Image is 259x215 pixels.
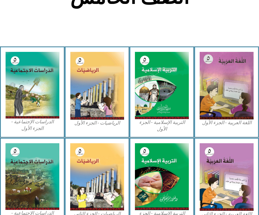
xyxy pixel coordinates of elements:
figcaption: الدراسات الإجتماعية - الجزء الأول​ [5,119,59,132]
figcaption: اللغة العربية - الجزء الأول​ [200,119,254,126]
figcaption: التربية الإسلامية - الجزء الأول [135,119,189,133]
figcaption: الرياضيات - الجزء الأول​ [70,120,124,126]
